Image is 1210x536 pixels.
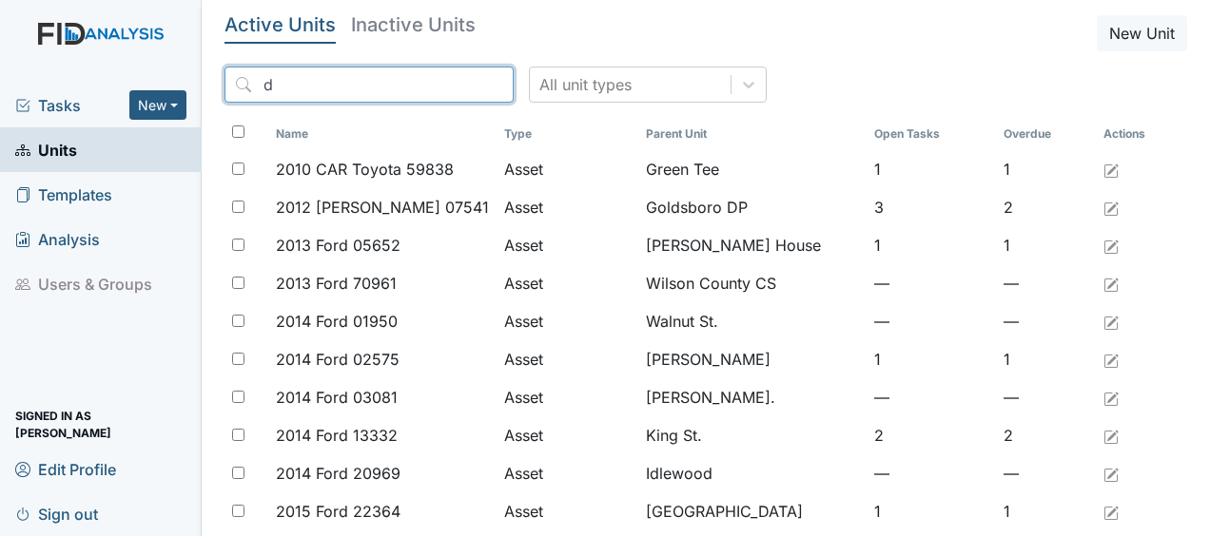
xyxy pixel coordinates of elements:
td: 1 [996,226,1097,264]
a: Edit [1103,158,1119,181]
td: 1 [867,226,996,264]
a: Edit [1103,462,1119,485]
td: Wilson County CS [638,264,867,302]
td: King St. [638,416,867,454]
span: 2012 [PERSON_NAME] 07541 [276,196,489,219]
a: Edit [1103,234,1119,257]
a: Edit [1103,386,1119,409]
td: Goldsboro DP [638,188,867,226]
span: 2014 Ford 03081 [276,386,398,409]
input: Toggle All Rows Selected [232,125,244,138]
td: — [996,264,1097,302]
span: Signed in as [PERSON_NAME] [15,410,186,439]
th: Toggle SortBy [867,118,996,150]
td: 2 [996,416,1097,454]
td: 3 [867,188,996,226]
td: — [867,302,996,340]
td: — [867,264,996,302]
h5: Inactive Units [351,15,476,34]
th: Toggle SortBy [996,118,1097,150]
span: 2014 Ford 01950 [276,310,398,333]
td: — [867,454,996,492]
a: Edit [1103,272,1119,295]
th: Toggle SortBy [268,118,497,150]
td: Asset [497,264,638,302]
span: 2014 Ford 02575 [276,348,400,371]
span: Templates [15,180,112,209]
td: [PERSON_NAME] House [638,226,867,264]
td: 1 [867,492,996,530]
a: Tasks [15,94,129,117]
td: Asset [497,378,638,416]
td: 1 [996,340,1097,378]
td: — [867,378,996,416]
td: Asset [497,226,638,264]
td: 1 [996,492,1097,530]
a: Edit [1103,424,1119,447]
span: 2015 Ford 22364 [276,500,400,523]
td: — [996,378,1097,416]
td: [GEOGRAPHIC_DATA] [638,492,867,530]
td: Asset [497,302,638,340]
a: Edit [1103,500,1119,523]
input: Search... [224,67,514,103]
td: 2 [867,416,996,454]
th: Toggle SortBy [497,118,638,150]
td: Asset [497,188,638,226]
h5: Active Units [224,15,336,34]
th: Toggle SortBy [638,118,867,150]
div: All unit types [539,73,632,96]
span: 2013 Ford 70961 [276,272,397,295]
button: New [129,90,186,120]
td: 1 [867,340,996,378]
td: Asset [497,416,638,454]
td: [PERSON_NAME] [638,340,867,378]
span: Sign out [15,499,98,528]
a: Edit [1103,348,1119,371]
span: 2014 Ford 20969 [276,462,400,485]
td: [PERSON_NAME]. [638,378,867,416]
td: Idlewood [638,454,867,492]
td: 1 [867,150,996,188]
td: Asset [497,150,638,188]
span: Units [15,135,77,164]
button: New Unit [1097,15,1187,51]
td: Green Tee [638,150,867,188]
td: — [996,454,1097,492]
td: Asset [497,492,638,530]
span: Edit Profile [15,454,116,484]
td: Asset [497,340,638,378]
td: 1 [996,150,1097,188]
th: Actions [1096,118,1187,150]
a: Edit [1103,196,1119,219]
td: 2 [996,188,1097,226]
span: 2014 Ford 13332 [276,424,398,447]
td: — [996,302,1097,340]
a: Edit [1103,310,1119,333]
span: 2010 CAR Toyota 59838 [276,158,454,181]
td: Walnut St. [638,302,867,340]
span: 2013 Ford 05652 [276,234,400,257]
span: Analysis [15,224,100,254]
td: Asset [497,454,638,492]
